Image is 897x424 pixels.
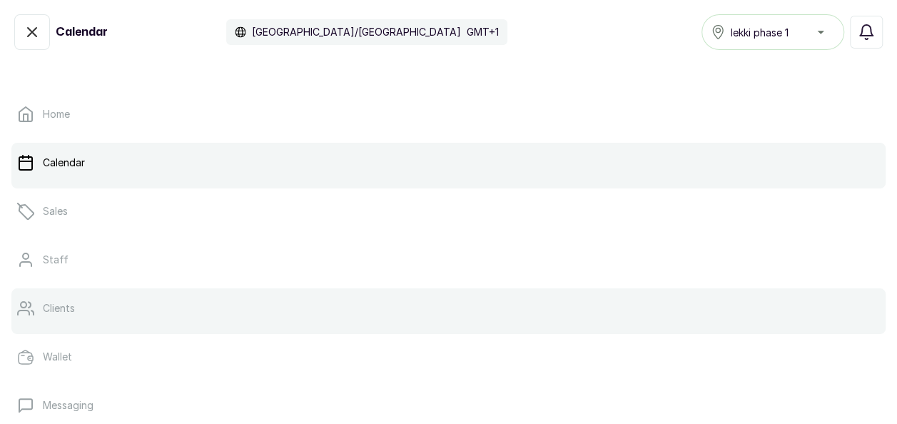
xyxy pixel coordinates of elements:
[252,25,461,39] p: [GEOGRAPHIC_DATA]/[GEOGRAPHIC_DATA]
[56,24,108,41] h1: Calendar
[11,240,886,280] a: Staff
[11,191,886,231] a: Sales
[43,204,68,218] p: Sales
[11,288,886,328] a: Clients
[43,398,93,413] p: Messaging
[43,107,70,121] p: Home
[467,25,499,39] p: GMT+1
[43,156,85,170] p: Calendar
[11,94,886,134] a: Home
[43,301,75,316] p: Clients
[43,350,72,364] p: Wallet
[11,143,886,183] a: Calendar
[11,337,886,377] a: Wallet
[701,14,844,50] button: lekki phase 1
[731,25,789,40] span: lekki phase 1
[43,253,69,267] p: Staff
